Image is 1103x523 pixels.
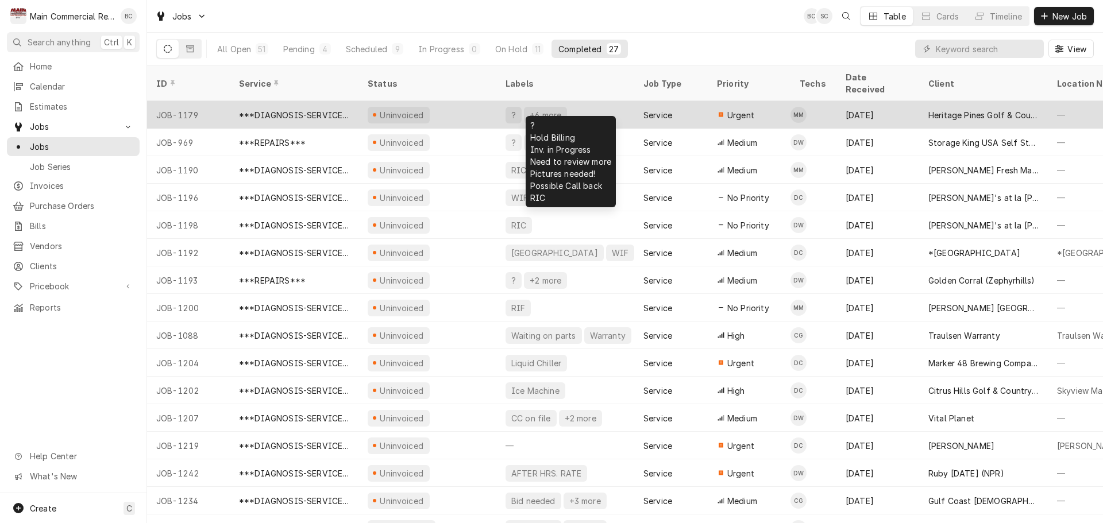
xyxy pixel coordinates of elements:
button: Search anythingCtrlK [7,32,140,52]
div: Uninvoiced [379,495,425,507]
div: Uninvoiced [379,467,425,479]
span: Medium [727,274,757,286]
div: Client [928,78,1036,90]
div: BC [121,8,137,24]
div: Uninvoiced [379,164,425,176]
div: ID [156,78,218,90]
div: JOB-1196 [147,184,230,211]
div: Uninvoiced [379,330,425,342]
div: Uninvoiced [379,385,425,397]
div: Service [643,357,672,369]
div: SC [816,8,832,24]
div: Service [643,385,672,397]
div: Dylan Crawford's Avatar [790,189,807,206]
div: Mike Marchese's Avatar [790,107,807,123]
div: JOB-1207 [147,404,230,432]
span: Jobs [30,141,134,153]
div: 4 [322,43,329,55]
div: JOB-1204 [147,349,230,377]
div: Warranty [589,330,627,342]
div: JOB-969 [147,129,230,156]
div: Labels [506,78,625,90]
div: [DATE] [836,184,919,211]
span: Urgent [727,440,754,452]
span: Medium [727,247,757,259]
a: Estimates [7,97,140,116]
span: Invoices [30,180,134,192]
div: Traulsen Warranty [928,330,1000,342]
span: Create [30,503,56,513]
div: JOB-1198 [147,211,230,239]
span: No Priority [727,219,769,231]
div: WIF [510,192,529,204]
div: 9 [394,43,401,55]
span: Medium [727,137,757,149]
div: — [496,432,634,459]
div: ? [510,274,517,286]
div: [GEOGRAPHIC_DATA] [510,247,599,259]
div: CG [790,327,807,343]
a: Calendar [7,77,140,96]
div: DC [790,245,807,261]
div: RIF [510,302,526,314]
div: Cards [936,10,959,22]
span: Jobs [172,10,192,22]
div: Caleb Gorton's Avatar [790,327,807,343]
div: RIC [510,219,527,231]
div: Uninvoiced [379,357,425,369]
a: Invoices [7,176,140,195]
div: Table [884,10,906,22]
div: Service [643,109,672,121]
div: Mike Marchese's Avatar [790,162,807,178]
div: [DATE] [836,156,919,184]
div: Uninvoiced [379,137,425,149]
div: Service [643,137,672,149]
span: Medium [727,495,757,507]
div: Service [643,467,672,479]
div: Bookkeeper Main Commercial's Avatar [121,8,137,24]
div: Service [643,302,672,314]
div: Caleb Gorton's Avatar [790,493,807,509]
span: Medium [727,164,757,176]
span: Reports [30,301,134,313]
div: [DATE] [836,101,919,129]
div: Dorian Wertz's Avatar [790,217,807,233]
div: Job Type [643,78,699,90]
div: DW [790,410,807,426]
button: Open search [837,7,855,25]
a: Go to What's New [7,467,140,486]
div: JOB-1179 [147,101,230,129]
div: CG [790,493,807,509]
a: Go to Help Center [7,447,140,466]
div: Uninvoiced [379,109,425,121]
div: In Progress [418,43,464,55]
div: [DATE] [836,377,919,404]
div: JOB-1242 [147,459,230,487]
div: JOB-1202 [147,377,230,404]
div: All Open [217,43,251,55]
div: 27 [609,43,619,55]
div: Completed [558,43,601,55]
div: 0 [471,43,478,55]
span: Home [30,60,134,72]
div: Service [643,274,672,286]
div: Dylan Crawford's Avatar [790,382,807,398]
a: Home [7,57,140,76]
div: WIF [611,247,630,259]
div: [PERSON_NAME] [GEOGRAPHIC_DATA] [928,302,1039,314]
div: M [10,8,26,24]
span: Purchase Orders [30,200,134,212]
button: View [1048,40,1094,58]
div: Golden Corral (Zephyrhills) [928,274,1035,286]
div: Sharon Campbell's Avatar [816,8,832,24]
span: Search anything [28,36,91,48]
div: JOB-1234 [147,487,230,514]
span: Bills [30,220,134,232]
div: +2 more [564,412,597,424]
div: [DATE] [836,349,919,377]
div: Service [643,247,672,259]
div: [DATE] [836,294,919,321]
div: ? [510,109,517,121]
div: [DATE] [836,459,919,487]
span: Urgent [727,467,754,479]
